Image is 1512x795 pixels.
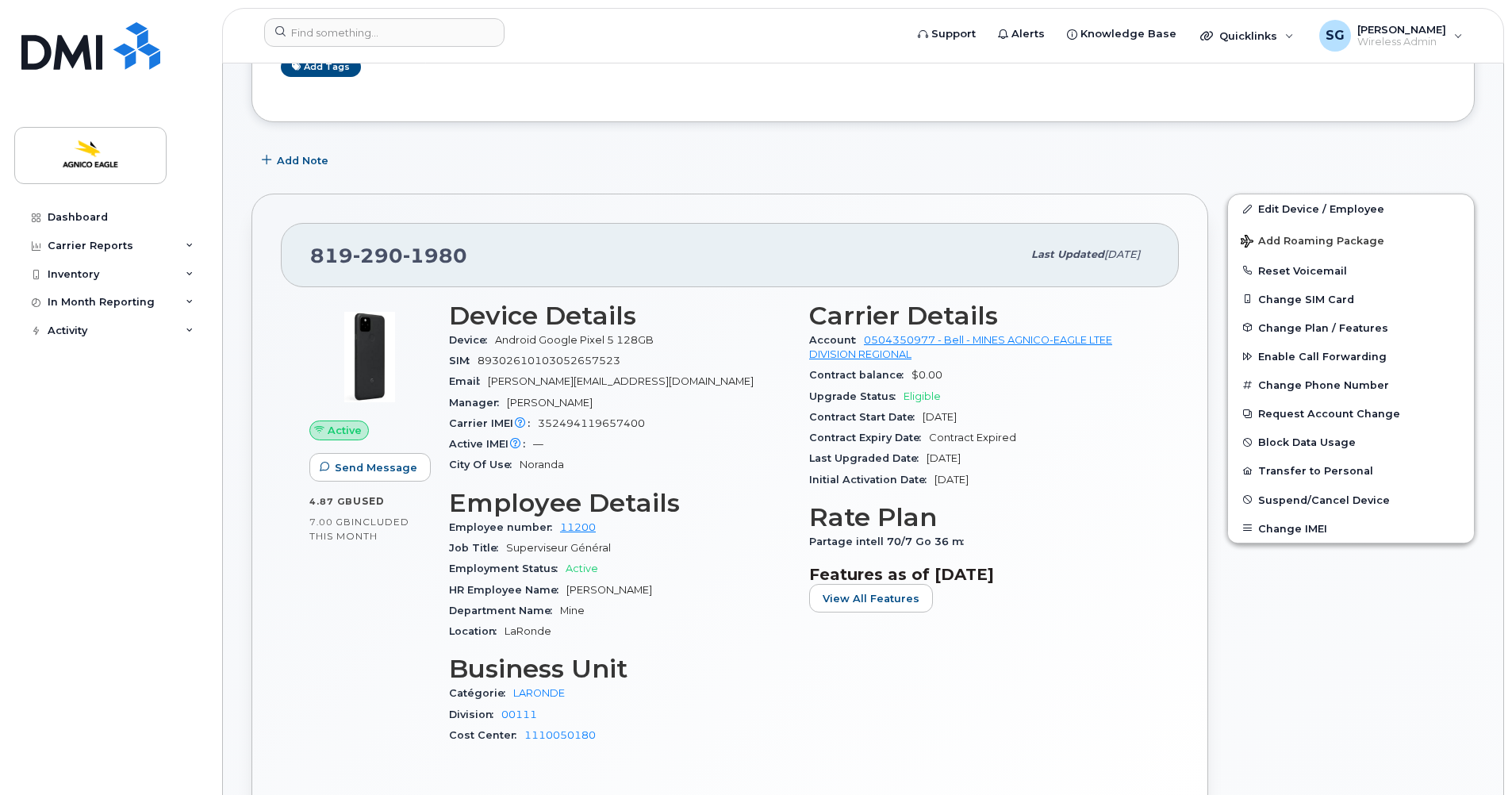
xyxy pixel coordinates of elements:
span: Job Title [449,542,506,554]
span: Enable Call Forwarding [1258,351,1387,363]
span: [PERSON_NAME] [507,397,593,409]
span: [DATE] [923,411,957,423]
h3: Employee Details [449,489,790,517]
span: Eligible [904,390,941,402]
span: Support [931,26,976,42]
span: Location [449,625,505,637]
a: Knowledge Base [1056,18,1188,50]
span: Knowledge Base [1080,26,1176,42]
span: Add Roaming Package [1241,235,1384,250]
span: Account [809,334,864,346]
a: Add tags [281,57,361,77]
span: Employment Status [449,563,566,574]
button: Suspend/Cancel Device [1228,486,1474,514]
span: Email [449,375,488,387]
span: Department Name [449,605,560,616]
span: Wireless Admin [1357,36,1446,48]
span: Superviseur Général [506,542,611,554]
span: Contract Start Date [809,411,923,423]
span: Contract Expiry Date [809,432,929,444]
button: Change IMEI [1228,514,1474,543]
span: included this month [309,516,409,542]
span: 1980 [403,244,467,267]
span: Device [449,334,495,346]
span: SG [1326,26,1345,45]
span: View All Features [823,591,919,606]
button: Add Note [251,146,342,175]
button: Transfer to Personal [1228,456,1474,485]
a: 11200 [560,521,596,533]
span: used [353,495,385,507]
h3: Device Details [449,301,790,330]
span: $0.00 [911,369,942,381]
img: image20231002-3703462-symmln.jpeg [322,309,417,405]
span: Last updated [1031,248,1104,260]
span: 290 [353,244,403,267]
span: Alerts [1011,26,1045,42]
span: [DATE] [934,474,969,486]
div: Sandy Gillis [1308,20,1474,52]
span: Division [449,709,501,720]
span: 352494119657400 [538,417,645,429]
span: Catégorie [449,687,513,699]
h3: Features as of [DATE] [809,565,1150,584]
div: Quicklinks [1189,20,1305,52]
span: Add Note [277,153,328,168]
a: 00111 [501,709,537,720]
span: Upgrade Status [809,390,904,402]
span: City Of Use [449,459,520,470]
h3: Business Unit [449,655,790,683]
button: Send Message [309,453,431,482]
span: Noranda [520,459,564,470]
button: Reset Voicemail [1228,256,1474,285]
span: Mine [560,605,585,616]
a: Edit Device / Employee [1228,194,1474,223]
span: Active [566,563,598,574]
button: Change Phone Number [1228,371,1474,399]
button: Enable Call Forwarding [1228,342,1474,371]
a: 1110050180 [524,729,596,741]
a: LARONDE [513,687,565,699]
button: Block Data Usage [1228,428,1474,456]
span: Change Plan / Features [1258,321,1388,333]
span: Quicklinks [1219,29,1277,42]
h3: Carrier Details [809,301,1150,330]
span: Initial Activation Date [809,474,934,486]
span: LaRonde [505,625,551,637]
span: — [533,438,543,450]
span: Carrier IMEI [449,417,538,429]
span: 819 [310,244,467,267]
span: Cost Center [449,729,524,741]
span: [PERSON_NAME][EMAIL_ADDRESS][DOMAIN_NAME] [488,375,754,387]
span: Suspend/Cancel Device [1258,494,1390,505]
a: Alerts [987,18,1056,50]
span: Android Google Pixel 5 128GB [495,334,654,346]
span: [DATE] [1104,248,1140,260]
input: Find something... [264,18,505,47]
span: [PERSON_NAME] [1357,23,1446,36]
span: 7.00 GB [309,517,351,528]
span: Send Message [335,460,417,475]
span: Active IMEI [449,438,533,450]
button: Change SIM Card [1228,285,1474,313]
button: View All Features [809,584,933,613]
span: HR Employee Name [449,584,566,596]
a: Support [907,18,987,50]
span: Contract Expired [929,432,1016,444]
span: SIM [449,355,478,367]
span: Employee number [449,521,560,533]
span: Active [328,423,362,438]
span: Partage intell 70/7 Go 36 m [809,536,972,547]
a: 0504350977 - Bell - MINES AGNICO-EAGLE LTEE DIVISION REGIONAL [809,334,1112,360]
button: Add Roaming Package [1228,224,1474,256]
span: [PERSON_NAME] [566,584,652,596]
span: 89302610103052657523 [478,355,620,367]
button: Change Plan / Features [1228,313,1474,342]
span: Last Upgraded Date [809,452,927,464]
h3: Rate Plan [809,503,1150,532]
span: Manager [449,397,507,409]
button: Request Account Change [1228,399,1474,428]
span: [DATE] [927,452,961,464]
span: Contract balance [809,369,911,381]
span: 4.87 GB [309,496,353,507]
